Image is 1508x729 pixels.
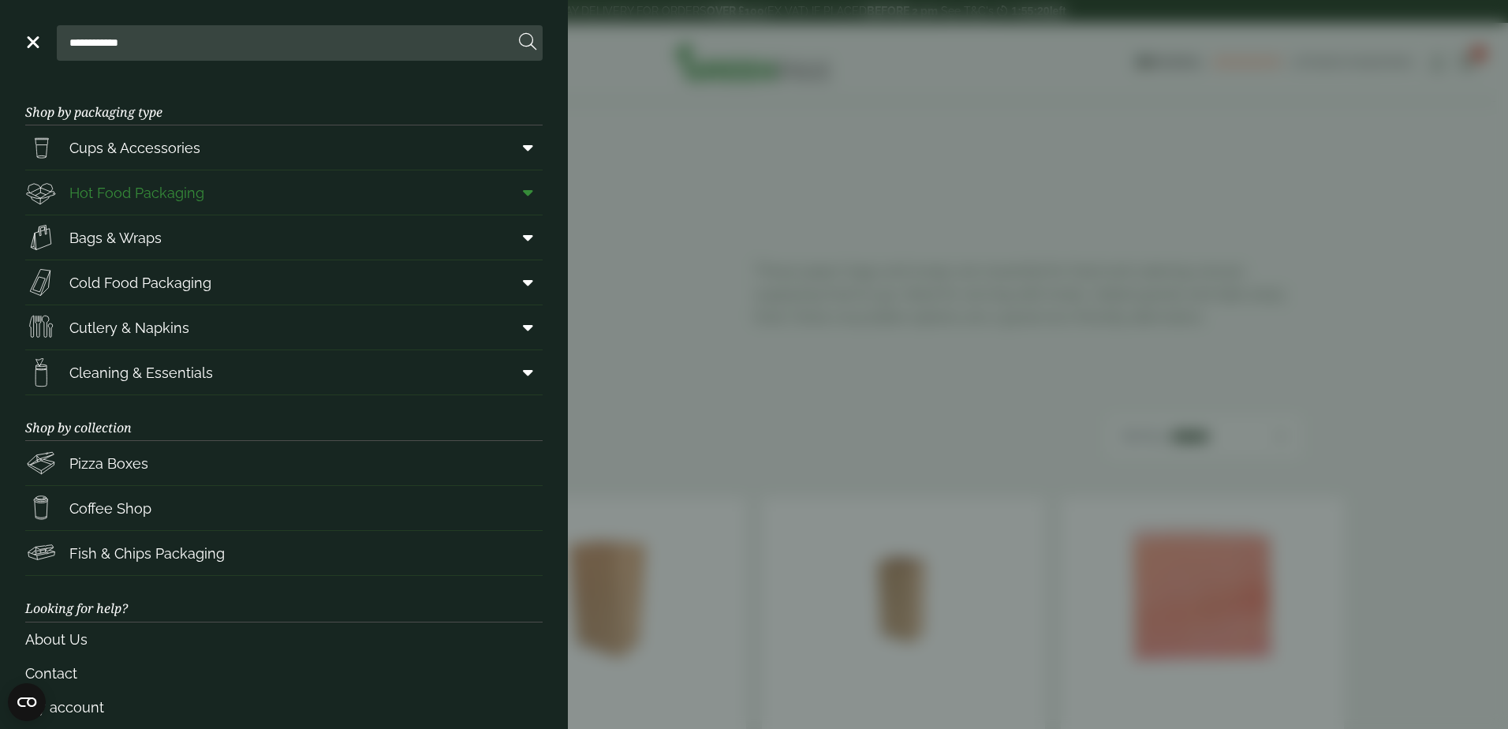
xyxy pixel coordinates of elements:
[25,492,57,524] img: HotDrink_paperCup.svg
[69,362,213,383] span: Cleaning & Essentials
[25,395,543,441] h3: Shop by collection
[25,132,57,163] img: PintNhalf_cup.svg
[8,683,46,721] button: Open CMP widget
[25,125,543,170] a: Cups & Accessories
[25,690,543,724] a: My account
[25,357,57,388] img: open-wipe.svg
[69,317,189,338] span: Cutlery & Napkins
[25,350,543,394] a: Cleaning & Essentials
[25,447,57,479] img: Pizza_boxes.svg
[25,622,543,656] a: About Us
[25,656,543,690] a: Contact
[25,177,57,208] img: Deli_box.svg
[69,498,151,519] span: Coffee Shop
[25,531,543,575] a: Fish & Chips Packaging
[25,260,543,305] a: Cold Food Packaging
[69,227,162,249] span: Bags & Wraps
[25,267,57,298] img: Sandwich_box.svg
[69,543,225,564] span: Fish & Chips Packaging
[25,312,57,343] img: Cutlery.svg
[69,182,204,204] span: Hot Food Packaging
[25,576,543,622] h3: Looking for help?
[69,137,200,159] span: Cups & Accessories
[25,441,543,485] a: Pizza Boxes
[25,80,543,125] h3: Shop by packaging type
[25,305,543,350] a: Cutlery & Napkins
[25,537,57,569] img: FishNchip_box.svg
[69,453,148,474] span: Pizza Boxes
[25,170,543,215] a: Hot Food Packaging
[25,222,57,253] img: Paper_carriers.svg
[69,272,211,293] span: Cold Food Packaging
[25,215,543,260] a: Bags & Wraps
[25,486,543,530] a: Coffee Shop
